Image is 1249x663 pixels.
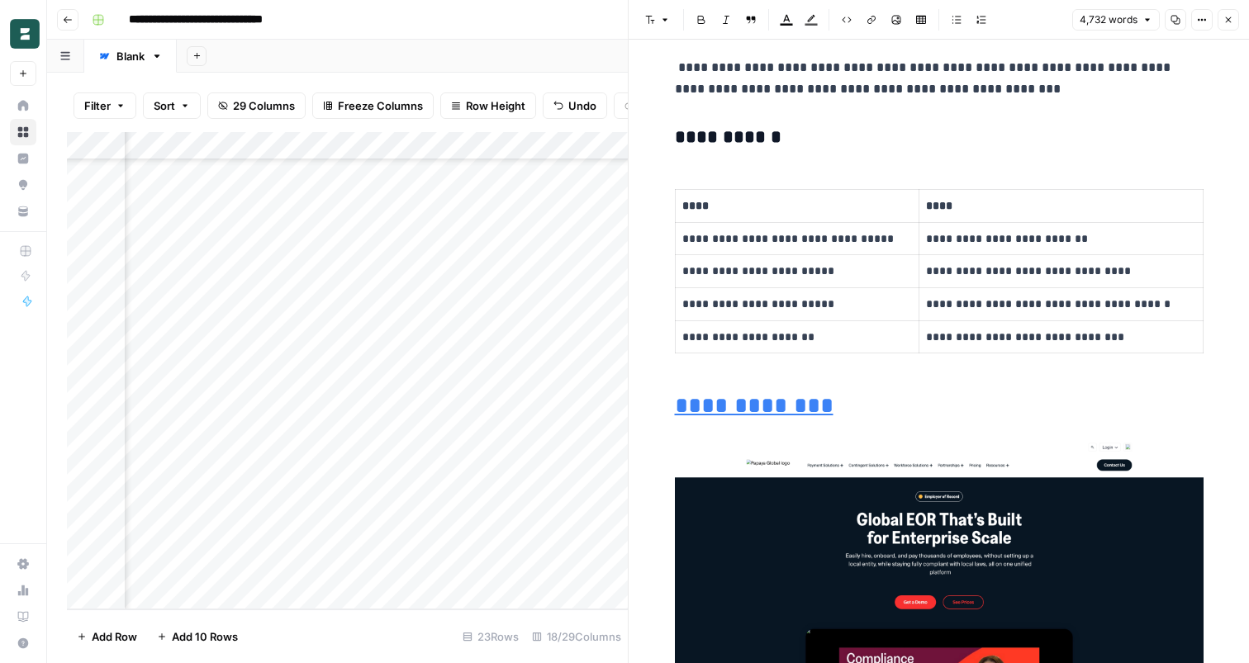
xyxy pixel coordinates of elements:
span: Undo [568,97,596,114]
button: Row Height [440,92,536,119]
span: Row Height [466,97,525,114]
a: Home [10,92,36,119]
div: 18/29 Columns [525,623,628,650]
a: Insights [10,145,36,172]
button: 29 Columns [207,92,306,119]
a: Learning Hub [10,604,36,630]
span: Add Row [92,628,137,645]
span: 4,732 words [1080,12,1137,27]
span: 29 Columns [233,97,295,114]
button: Filter [74,92,136,119]
span: Freeze Columns [338,97,423,114]
span: Sort [154,97,175,114]
button: Workspace: Borderless [10,13,36,54]
img: Borderless Logo [10,19,40,49]
a: Browse [10,119,36,145]
a: Your Data [10,198,36,225]
a: Usage [10,577,36,604]
div: 23 Rows [456,623,525,650]
button: Undo [543,92,607,119]
button: 4,732 words [1072,9,1160,31]
button: Add 10 Rows [147,623,248,650]
button: Sort [143,92,201,119]
button: Help + Support [10,630,36,656]
a: Opportunities [10,172,36,198]
span: Filter [84,97,111,114]
div: Blank [116,48,145,64]
button: Add Row [67,623,147,650]
span: Add 10 Rows [172,628,238,645]
a: Settings [10,551,36,577]
a: Blank [84,40,177,73]
button: Freeze Columns [312,92,434,119]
